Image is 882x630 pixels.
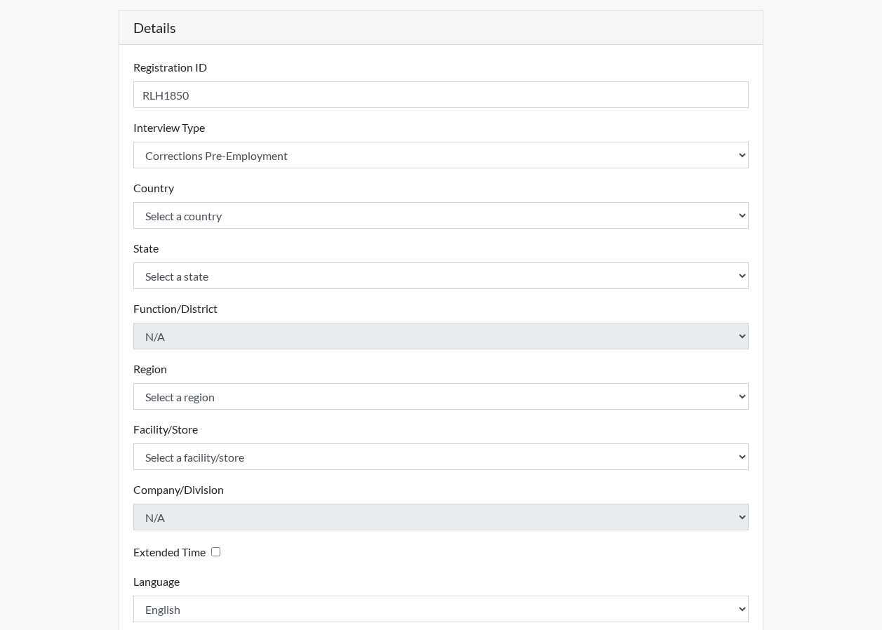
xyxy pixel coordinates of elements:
[119,11,763,45] h5: Details
[133,542,226,562] div: Checking this box will provide the interviewee with an accomodation of extra time to answer each ...
[133,573,180,590] label: Language
[133,119,205,136] label: Interview Type
[133,361,167,377] label: Region
[133,59,207,76] label: Registration ID
[133,300,218,317] label: Function/District
[133,81,749,108] input: Insert a Registration ID, which needs to be a unique alphanumeric value for each interviewee
[133,544,206,561] label: Extended Time
[133,240,159,257] label: State
[133,481,224,498] label: Company/Division
[133,421,198,438] label: Facility/Store
[133,180,174,196] label: Country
